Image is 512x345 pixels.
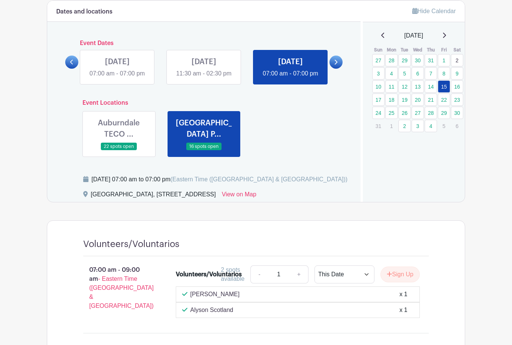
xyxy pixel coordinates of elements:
a: 24 [372,107,385,119]
a: 29 [398,54,411,66]
span: (Eastern Time ([GEOGRAPHIC_DATA] & [GEOGRAPHIC_DATA])) [170,176,347,182]
a: 29 [438,107,450,119]
a: 2 [451,54,463,66]
a: 2 [398,120,411,132]
a: 28 [385,54,398,66]
a: 3 [372,67,385,80]
p: Alyson Scotland [190,306,234,315]
a: 27 [372,54,385,66]
a: 21 [425,93,437,106]
a: 8 [438,67,450,80]
a: 14 [425,80,437,93]
a: 30 [412,54,424,66]
span: - Eastern Time ([GEOGRAPHIC_DATA] & [GEOGRAPHIC_DATA]) [89,276,154,309]
a: 16 [451,80,463,93]
button: Sign Up [380,267,420,282]
th: Tue [398,46,411,54]
p: 6 [451,120,463,132]
p: 1 [385,120,398,132]
div: [GEOGRAPHIC_DATA], [STREET_ADDRESS] [91,190,216,202]
a: 15 [438,80,450,93]
div: [DATE] 07:00 am to 07:00 pm [91,175,347,184]
p: 07:00 am - 09:00 am [71,262,164,313]
a: 23 [451,93,463,106]
a: 4 [385,67,398,80]
a: 3 [412,120,424,132]
th: Sun [372,46,385,54]
p: 5 [438,120,450,132]
a: 9 [451,67,463,80]
a: Hide Calendar [412,8,456,14]
a: 30 [451,107,463,119]
p: [PERSON_NAME] [190,290,240,299]
a: 27 [412,107,424,119]
a: 4 [425,120,437,132]
div: 2 spots available [221,265,244,283]
a: 18 [385,93,398,106]
a: 19 [398,93,411,106]
a: 17 [372,93,385,106]
div: Volunteers/Voluntarios [176,270,242,279]
a: 10 [372,80,385,93]
div: x 1 [400,306,407,315]
a: 6 [412,67,424,80]
th: Mon [385,46,398,54]
a: 25 [385,107,398,119]
h4: Volunteers/Voluntarios [83,239,180,250]
h6: Dates and locations [56,8,112,15]
p: 31 [372,120,385,132]
a: 5 [398,67,411,80]
h6: Event Locations [76,99,331,107]
a: - [250,265,268,283]
a: 26 [398,107,411,119]
a: 11 [385,80,398,93]
span: [DATE] [404,31,423,40]
a: 1 [438,54,450,66]
a: 7 [425,67,437,80]
th: Thu [424,46,437,54]
th: Wed [411,46,424,54]
a: View on Map [222,190,256,202]
a: 13 [412,80,424,93]
th: Fri [437,46,451,54]
a: + [290,265,308,283]
a: 28 [425,107,437,119]
h6: Event Dates [78,40,329,47]
a: 22 [438,93,450,106]
div: x 1 [400,290,407,299]
th: Sat [451,46,464,54]
a: 12 [398,80,411,93]
a: 31 [425,54,437,66]
a: 20 [412,93,424,106]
